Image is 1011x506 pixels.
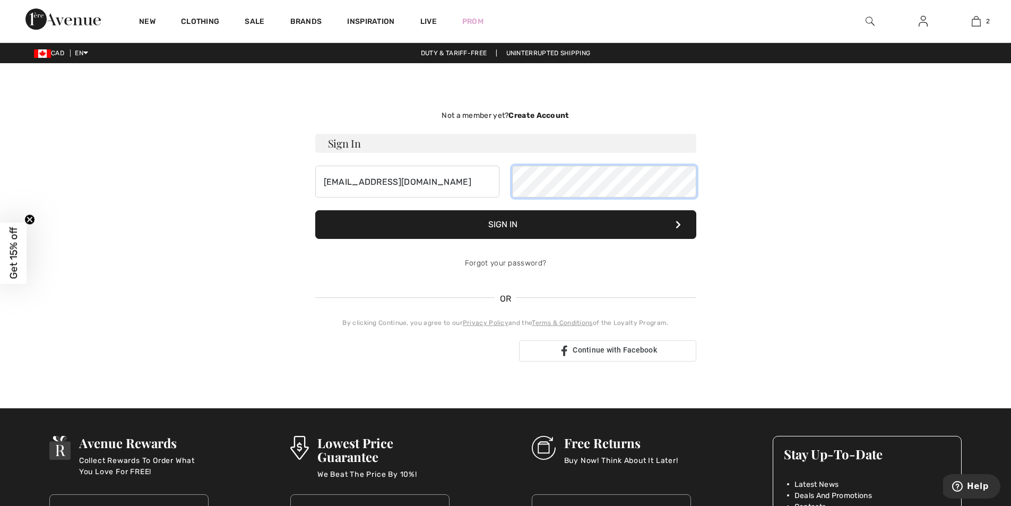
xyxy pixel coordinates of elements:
[7,227,20,279] span: Get 15% off
[910,15,936,28] a: Sign In
[290,17,322,28] a: Brands
[794,479,839,490] span: Latest News
[245,17,264,28] a: Sale
[347,17,394,28] span: Inspiration
[49,436,71,460] img: Avenue Rewards
[34,49,51,58] img: Canadian Dollar
[315,110,696,121] div: Not a member yet?
[290,436,308,460] img: Lowest Price Guarantee
[463,319,508,327] a: Privacy Policy
[950,15,1002,28] a: 2
[784,447,950,461] h3: Stay Up-To-Date
[564,436,678,450] h3: Free Returns
[139,17,155,28] a: New
[310,339,516,363] iframe: Sign in with Google Button
[532,436,556,460] img: Free Returns
[573,346,657,354] span: Continue with Facebook
[181,17,219,28] a: Clothing
[519,340,696,362] a: Continue with Facebook
[465,259,546,268] a: Forgot your password?
[24,214,35,225] button: Close teaser
[315,318,696,328] div: By clicking Continue, you agree to our and the of the Loyalty Program.
[317,436,450,464] h3: Lowest Price Guarantee
[315,134,696,153] h3: Sign In
[986,16,990,26] span: 2
[79,455,209,476] p: Collect Rewards To Order What You Love For FREE!
[34,49,68,57] span: CAD
[420,16,437,27] a: Live
[315,166,499,198] input: E-mail
[919,15,928,28] img: My Info
[315,210,696,239] button: Sign In
[25,8,101,30] img: 1ère Avenue
[564,455,678,476] p: Buy Now! Think About It Later!
[972,15,981,28] img: My Bag
[462,16,483,27] a: Prom
[532,319,592,327] a: Terms & Conditions
[794,490,872,501] span: Deals And Promotions
[508,111,569,120] strong: Create Account
[75,49,88,57] span: EN
[495,293,517,305] span: OR
[317,469,450,490] p: We Beat The Price By 10%!
[943,474,1000,501] iframe: Opens a widget where you can find more information
[866,15,875,28] img: search the website
[79,436,209,450] h3: Avenue Rewards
